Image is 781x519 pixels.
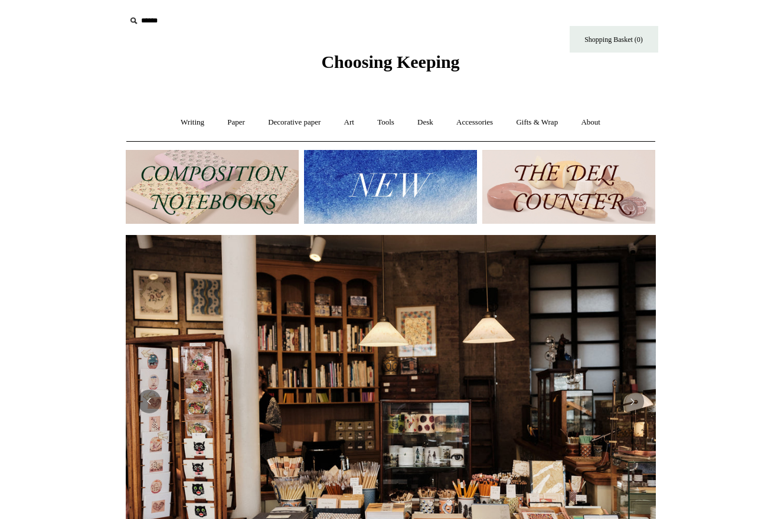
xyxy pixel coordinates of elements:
[321,61,459,70] a: Choosing Keeping
[570,107,611,138] a: About
[570,26,658,53] a: Shopping Basket (0)
[334,107,365,138] a: Art
[505,107,568,138] a: Gifts & Wrap
[321,52,459,71] span: Choosing Keeping
[407,107,444,138] a: Desk
[138,390,161,413] button: Previous
[482,150,655,224] img: The Deli Counter
[217,107,256,138] a: Paper
[170,107,215,138] a: Writing
[446,107,504,138] a: Accessories
[126,150,299,224] img: 202302 Composition ledgers.jpg__PID:69722ee6-fa44-49dd-a067-31375e5d54ec
[304,150,477,224] img: New.jpg__PID:f73bdf93-380a-4a35-bcfe-7823039498e1
[620,390,644,413] button: Next
[257,107,331,138] a: Decorative paper
[367,107,405,138] a: Tools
